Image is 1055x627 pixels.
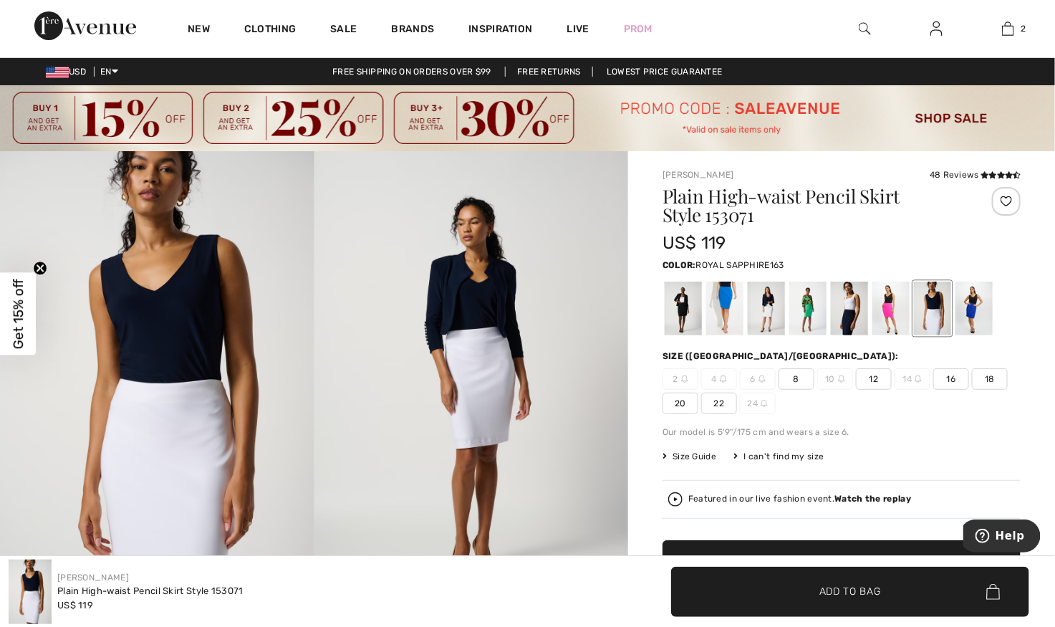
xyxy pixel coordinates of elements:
[321,67,503,77] a: Free shipping on orders over $99
[671,567,1029,617] button: Add to Bag
[748,282,785,335] div: Vanilla
[663,540,1021,590] button: Add to Bag
[963,520,1041,555] iframe: Opens a widget where you can find more information
[57,584,244,598] div: Plain High-waist Pencil Skirt Style 153071
[314,151,629,623] img: Plain High-Waist Pencil Skirt Style 153071. 2
[819,584,881,599] span: Add to Bag
[595,67,734,77] a: Lowest Price Guarantee
[505,67,593,77] a: Free Returns
[1002,20,1014,37] img: My Bag
[831,282,868,335] div: Midnight Blue 40
[244,23,296,38] a: Clothing
[681,375,688,383] img: ring-m.svg
[761,400,768,407] img: ring-m.svg
[856,368,892,390] span: 12
[100,67,118,77] span: EN
[701,368,737,390] span: 4
[188,23,210,38] a: New
[930,168,1021,181] div: 48 Reviews
[46,67,92,77] span: USD
[663,368,698,390] span: 2
[567,21,589,37] a: Live
[668,492,683,507] img: Watch the replay
[663,393,698,414] span: 20
[10,279,27,349] span: Get 15% off
[706,282,743,335] div: Oasis
[835,494,912,504] strong: Watch the replay
[663,170,734,180] a: [PERSON_NAME]
[663,187,961,224] h1: Plain High-waist Pencil Skirt Style 153071
[663,233,726,253] span: US$ 119
[57,573,129,583] a: [PERSON_NAME]
[663,426,1021,439] div: Our model is 5'9"/175 cm and wears a size 6.
[46,67,69,78] img: US Dollar
[933,368,969,390] span: 16
[779,368,814,390] span: 8
[973,20,1043,37] a: 2
[33,261,47,275] button: Close teaser
[663,260,696,270] span: Color:
[468,23,532,38] span: Inspiration
[872,282,910,335] div: Ultra pink
[701,393,737,414] span: 22
[624,21,652,37] a: Prom
[919,20,954,38] a: Sign In
[986,584,1000,600] img: Bag.svg
[930,20,943,37] img: My Info
[895,368,930,390] span: 14
[688,494,911,504] div: Featured in our live fashion event.
[733,450,824,463] div: I can't find my size
[740,393,776,414] span: 24
[34,11,136,40] img: 1ère Avenue
[838,375,845,383] img: ring-m.svg
[392,23,435,38] a: Brands
[720,375,727,383] img: ring-m.svg
[955,282,993,335] div: ROYAL SAPPHIRE163
[665,282,702,335] div: Black
[57,600,93,611] span: US$ 119
[817,368,853,390] span: 10
[740,368,776,390] span: 6
[663,450,716,463] span: Size Guide
[758,375,766,383] img: ring-m.svg
[330,23,357,38] a: Sale
[9,560,52,624] img: Plain High-Waist Pencil Skirt Style 153071
[696,260,784,270] span: ROYAL SAPPHIRE163
[859,20,871,37] img: search the website
[789,282,827,335] div: Island green
[1021,22,1026,35] span: 2
[972,368,1008,390] span: 18
[663,350,902,363] div: Size ([GEOGRAPHIC_DATA]/[GEOGRAPHIC_DATA]):
[915,375,922,383] img: ring-m.svg
[914,282,951,335] div: White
